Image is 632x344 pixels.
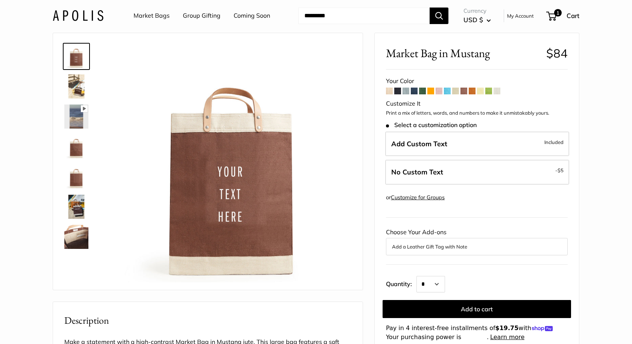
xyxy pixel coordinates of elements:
label: Leave Blank [385,160,569,185]
button: Search [430,8,448,24]
div: Choose Your Add-ons [386,227,568,255]
a: Market Bag in Mustang [63,103,90,130]
img: Market Bag in Mustang [64,165,88,189]
span: $5 [558,167,564,173]
div: Your Color [386,76,568,87]
span: $84 [546,46,568,61]
label: Add Custom Text [385,132,569,156]
a: Market Bag in Mustang [63,193,90,220]
a: Market Bag in Mustang [63,73,90,100]
img: Market Bag in Mustang [64,44,88,68]
a: description_Seal of authenticity printed on the backside of every bag. [63,133,90,160]
label: Quantity: [386,274,416,292]
p: Print a mix of letters, words, and numbers to make it unmistakably yours. [386,109,568,117]
button: Add a Leather Gift Tag with Note [392,242,562,251]
img: Market Bag in Mustang [64,105,88,129]
span: Currency [463,6,491,16]
a: Market Bag in Mustang [63,223,90,250]
img: description_Seal of authenticity printed on the backside of every bag. [64,135,88,159]
span: Included [544,138,564,147]
img: Market Bag in Mustang [64,225,88,249]
span: Select a customization option [386,121,477,129]
div: Customize It [386,98,568,109]
a: Market Bag in Mustang [63,163,90,190]
button: Add to cart [383,300,571,318]
span: 1 [554,9,562,17]
img: Apolis [53,10,103,21]
div: or [386,192,445,203]
a: Customize for Groups [391,194,445,201]
span: No Custom Text [391,168,443,176]
img: Market Bag in Mustang [113,44,351,282]
a: Group Gifting [183,10,220,21]
input: Search... [298,8,430,24]
span: - [555,166,564,175]
a: 1 Cart [547,10,579,22]
button: USD $ [463,14,491,26]
span: Add Custom Text [391,139,447,148]
a: Market Bag in Mustang [63,43,90,70]
img: Market Bag in Mustang [64,74,88,99]
img: Market Bag in Mustang [64,195,88,219]
span: USD $ [463,16,483,24]
a: Coming Soon [234,10,270,21]
h2: Description [64,313,351,328]
span: Cart [567,12,579,20]
span: Market Bag in Mustang [386,46,541,60]
a: Market Bags [134,10,170,21]
a: My Account [507,11,534,20]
